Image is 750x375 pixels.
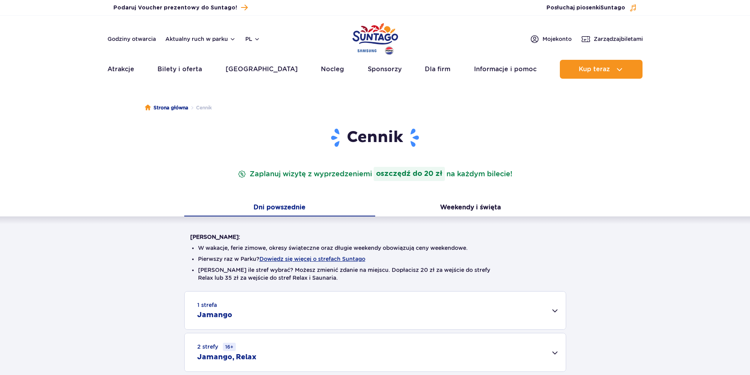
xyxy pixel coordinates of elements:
[368,60,402,79] a: Sponsorzy
[198,244,552,252] li: W wakacje, ferie zimowe, okresy świąteczne oraz długie weekendy obowiązują ceny weekendowe.
[546,4,637,12] button: Posłuchaj piosenkiSuntago
[236,167,514,181] p: Zaplanuj wizytę z wyprzedzeniem na każdym bilecie!
[165,36,236,42] button: Aktualny ruch w parku
[245,35,260,43] button: pl
[107,60,134,79] a: Atrakcje
[579,66,610,73] span: Kup teraz
[546,4,625,12] span: Posłuchaj piosenki
[425,60,450,79] a: Dla firm
[190,127,560,148] h1: Cennik
[226,60,298,79] a: [GEOGRAPHIC_DATA]
[197,310,232,320] h2: Jamango
[145,104,188,112] a: Strona główna
[374,167,445,181] strong: oszczędź do 20 zł
[107,35,156,43] a: Godziny otwarcia
[157,60,202,79] a: Bilety i oferta
[352,20,398,56] a: Park of Poland
[197,353,256,362] h2: Jamango, Relax
[259,256,365,262] button: Dowiedz się więcej o strefach Suntago
[113,4,237,12] span: Podaruj Voucher prezentowy do Suntago!
[543,35,572,43] span: Moje konto
[197,301,217,309] small: 1 strefa
[530,34,572,44] a: Mojekonto
[560,60,643,79] button: Kup teraz
[600,5,625,11] span: Suntago
[581,34,643,44] a: Zarządzajbiletami
[375,200,566,216] button: Weekendy i święta
[113,2,248,13] a: Podaruj Voucher prezentowy do Suntago!
[474,60,537,79] a: Informacje i pomoc
[223,343,236,351] small: 16+
[188,104,212,112] li: Cennik
[198,266,552,282] li: [PERSON_NAME] ile stref wybrać? Możesz zmienić zdanie na miejscu. Dopłacisz 20 zł za wejście do s...
[321,60,344,79] a: Nocleg
[184,200,375,216] button: Dni powszednie
[190,234,240,240] strong: [PERSON_NAME]:
[198,255,552,263] li: Pierwszy raz w Parku?
[197,343,236,351] small: 2 strefy
[594,35,643,43] span: Zarządzaj biletami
